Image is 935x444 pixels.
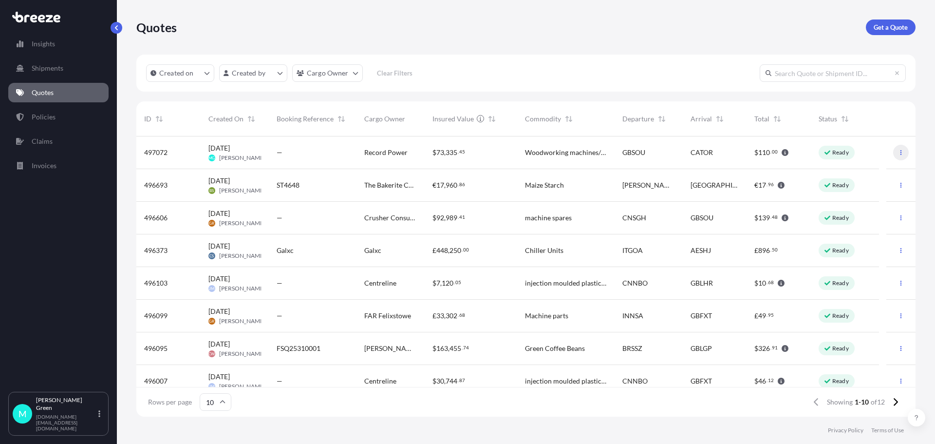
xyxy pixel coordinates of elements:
[767,379,767,382] span: .
[459,215,465,219] span: 41
[208,241,230,251] span: [DATE]
[525,376,607,386] span: injection moulded plastic parts that will be assembled in the [GEOGRAPHIC_DATA] to make industria...
[364,311,411,321] span: FAR Felixstowe
[459,183,465,186] span: 86
[219,219,265,227] span: [PERSON_NAME]
[446,182,457,189] span: 960
[245,113,257,125] button: Sort
[277,213,282,223] span: —
[458,313,459,317] span: .
[459,379,465,382] span: 87
[455,281,461,284] span: 05
[691,246,711,255] span: AESHJ
[525,148,607,157] span: Woodworking machines/tool
[463,248,469,251] span: 00
[754,247,758,254] span: £
[458,215,459,219] span: .
[32,39,55,49] p: Insights
[691,148,713,157] span: CATOR
[449,345,461,352] span: 455
[307,68,349,78] p: Cargo Owner
[436,214,444,221] span: 92
[622,344,642,353] span: BRSSZ
[486,113,498,125] button: Sort
[758,214,770,221] span: 139
[19,409,27,419] span: M
[219,64,287,82] button: createdBy Filter options
[446,149,457,156] span: 335
[219,383,265,390] span: [PERSON_NAME]
[219,252,265,260] span: [PERSON_NAME]
[444,214,446,221] span: ,
[208,339,230,349] span: [DATE]
[432,114,474,124] span: Insured Value
[446,378,457,385] span: 744
[622,180,675,190] span: [PERSON_NAME]
[208,209,230,218] span: [DATE]
[432,214,436,221] span: $
[772,150,778,154] span: 00
[525,114,561,124] span: Commodity
[8,83,109,102] a: Quotes
[832,312,849,320] p: Ready
[772,346,778,349] span: 91
[336,113,347,125] button: Sort
[454,281,455,284] span: .
[758,345,770,352] span: 326
[144,344,168,353] span: 496095
[767,313,767,317] span: .
[32,136,53,146] p: Claims
[277,344,320,353] span: FSQ25310001
[446,214,457,221] span: 989
[277,376,282,386] span: —
[754,345,758,352] span: $
[209,284,214,293] span: JM
[855,397,869,407] span: 1-10
[36,396,96,412] p: [PERSON_NAME] Green
[768,313,774,317] span: 95
[144,148,168,157] span: 497072
[436,182,444,189] span: 17
[770,215,771,219] span: .
[219,350,265,358] span: [PERSON_NAME]
[146,64,214,82] button: createdOn Filter options
[446,312,457,319] span: 302
[277,148,282,157] span: —
[754,280,758,287] span: $
[32,63,63,73] p: Shipments
[772,215,778,219] span: 48
[377,68,412,78] p: Clear Filters
[758,247,770,254] span: 896
[448,345,449,352] span: ,
[364,344,417,353] span: [PERSON_NAME]
[8,107,109,127] a: Policies
[832,149,849,156] p: Ready
[832,214,849,222] p: Ready
[208,372,230,382] span: [DATE]
[622,311,643,321] span: INNSA
[691,344,712,353] span: GBLGP
[432,182,436,189] span: €
[32,88,54,97] p: Quotes
[364,278,396,288] span: Centreline
[432,345,436,352] span: $
[828,426,863,434] p: Privacy Policy
[8,156,109,175] a: Invoices
[444,182,446,189] span: ,
[432,247,436,254] span: £
[827,397,853,407] span: Showing
[622,148,645,157] span: GBSOU
[219,154,265,162] span: [PERSON_NAME]
[208,153,215,163] span: MG
[208,349,215,359] span: CW
[525,180,564,190] span: Maize Starch
[144,180,168,190] span: 496693
[364,180,417,190] span: The Bakerite Company
[459,150,465,154] span: 45
[442,280,453,287] span: 120
[714,113,726,125] button: Sort
[563,113,575,125] button: Sort
[432,378,436,385] span: $
[768,379,774,382] span: 12
[758,280,766,287] span: 10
